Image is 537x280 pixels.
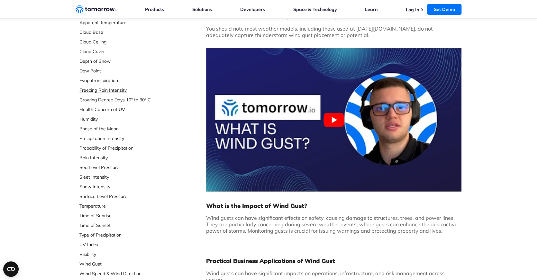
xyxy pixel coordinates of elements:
[206,202,461,210] h3: What is the Impact of Wind Gust?
[406,7,419,13] a: Log In
[3,261,19,277] button: Open CMP widget
[79,39,165,45] a: Cloud Ceiling
[79,270,165,277] a: Wind Speed & Wind Direction
[79,87,165,93] a: Freezing Rain Intensity
[192,6,212,12] a: Solutions
[76,5,117,14] a: Home link
[79,135,165,142] a: Precipitation Intensity
[365,6,378,12] a: Learn
[206,257,461,265] h2: Practical Business Applications of Wind Gust
[79,29,165,35] a: Cloud Base
[79,58,165,64] a: Depth of Snow
[79,261,165,267] a: Wind Gust
[79,116,165,122] a: Humidity
[79,164,165,171] a: Sea Level Pressure
[79,97,165,103] a: Growing Degree Days 10° to 30° C
[206,25,461,38] p: You should note most weather models, including those used at [DATE][DOMAIN_NAME], do not adequate...
[79,203,165,209] a: Temperature
[79,126,165,132] a: Phase of the Moon
[79,193,165,200] a: Surface Level Pressure
[79,145,165,151] a: Probability of Precipitation
[240,6,265,12] a: Developers
[206,48,461,191] button: Play Youtube video
[79,154,165,161] a: Rain Intensity
[145,6,164,12] a: Products
[79,251,165,257] a: Visibility
[79,106,165,113] a: Health Concern of UV
[79,19,165,26] a: Apparent Temperature
[79,232,165,238] a: Type of Precipitation
[79,174,165,180] a: Sleet Intensity
[79,183,165,190] a: Snow Intensity
[427,4,461,15] a: Get Demo
[79,241,165,248] a: UV Index
[79,212,165,219] a: Time of Sunrise
[79,77,165,84] a: Evapotranspiration
[79,68,165,74] a: Dew Point
[293,6,337,12] a: Space & Technology
[206,215,461,234] p: Wind gusts can have significant effects on safety, causing damage to structures, trees, and power...
[79,222,165,229] a: Time of Sunset
[79,48,165,55] a: Cloud Cover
